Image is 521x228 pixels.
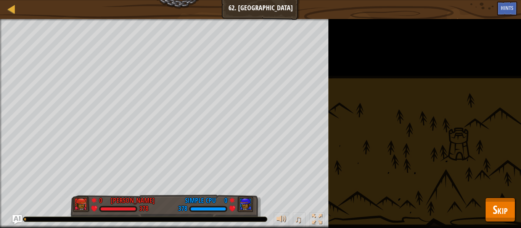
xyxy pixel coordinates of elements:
div: 0 [99,196,107,202]
button: Toggle fullscreen [309,212,325,228]
button: Skip [485,198,515,222]
div: [PERSON_NAME] [111,196,155,206]
div: 0 [220,196,227,202]
img: thang_avatar_frame.png [73,196,90,212]
button: ♫ [293,212,306,228]
button: Ask AI [13,215,22,224]
span: Hints [501,4,513,11]
span: Skip [493,202,508,217]
div: Simple CPU [185,196,216,206]
span: ♫ [294,214,302,225]
div: 378 [178,206,187,212]
button: Adjust volume [274,212,289,228]
img: thang_avatar_frame.png [237,196,254,212]
div: 378 [139,206,148,212]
